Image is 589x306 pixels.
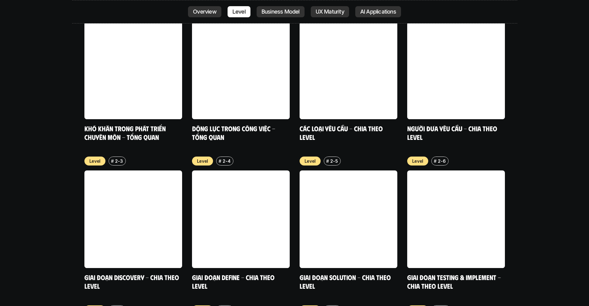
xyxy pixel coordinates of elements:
[434,159,437,163] h6: #
[438,158,446,164] p: 2-6
[326,159,329,163] h6: #
[330,158,338,164] p: 2-5
[355,6,401,17] a: AI Applications
[219,159,221,163] h6: #
[407,124,499,141] a: Người đưa yêu cầu - Chia theo Level
[407,273,502,290] a: Giai đoạn Testing & Implement - Chia theo Level
[257,6,305,17] a: Business Model
[233,9,245,15] p: Level
[84,124,167,141] a: Khó khăn trong phát triển chuyên môn - Tổng quan
[262,9,300,15] p: Business Model
[115,158,123,164] p: 2-3
[305,158,316,164] p: Level
[300,124,384,141] a: Các loại yêu cầu - Chia theo level
[197,158,208,164] p: Level
[228,6,250,17] a: Level
[84,273,181,290] a: Giai đoạn Discovery - Chia theo Level
[360,9,396,15] p: AI Applications
[223,158,230,164] p: 2-4
[311,6,349,17] a: UX Maturity
[412,158,424,164] p: Level
[300,273,392,290] a: Giai đoạn Solution - Chia theo Level
[89,158,101,164] p: Level
[188,6,221,17] a: Overview
[192,124,277,141] a: Động lực trong công việc - Tổng quan
[193,9,216,15] p: Overview
[192,273,276,290] a: Giai đoạn Define - Chia theo Level
[316,9,344,15] p: UX Maturity
[111,159,114,163] h6: #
